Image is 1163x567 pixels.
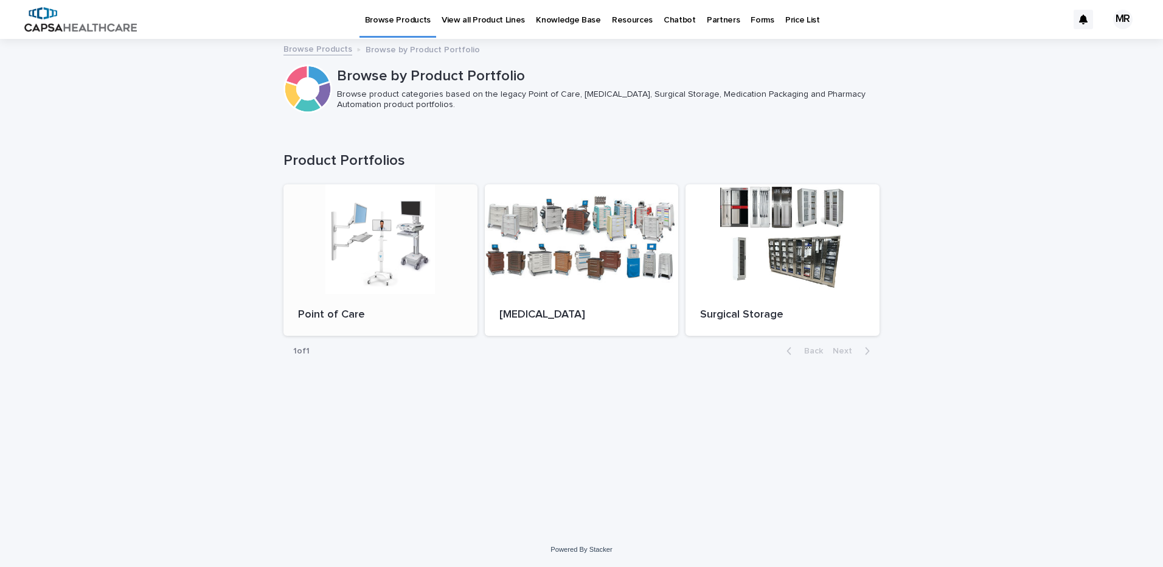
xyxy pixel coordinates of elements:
button: Back [777,346,828,357]
a: [MEDICAL_DATA] [485,184,679,336]
a: Point of Care [283,184,477,336]
p: Browse by Product Portfolio [337,68,875,85]
button: Next [828,346,880,357]
p: 1 of 1 [283,336,319,366]
p: Browse by Product Portfolio [366,42,480,55]
a: Powered By Stacker [550,546,612,553]
h1: Product Portfolios [283,152,880,170]
span: Back [797,347,823,355]
p: Browse product categories based on the legacy Point of Care, [MEDICAL_DATA], Surgical Storage, Me... [337,89,870,110]
a: Browse Products [283,41,352,55]
span: Next [833,347,859,355]
a: Surgical Storage [686,184,880,336]
p: [MEDICAL_DATA] [499,308,664,322]
p: Surgical Storage [700,308,865,322]
img: B5p4sRfuTuC72oLToeu7 [24,7,137,32]
div: MR [1113,10,1133,29]
p: Point of Care [298,308,463,322]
